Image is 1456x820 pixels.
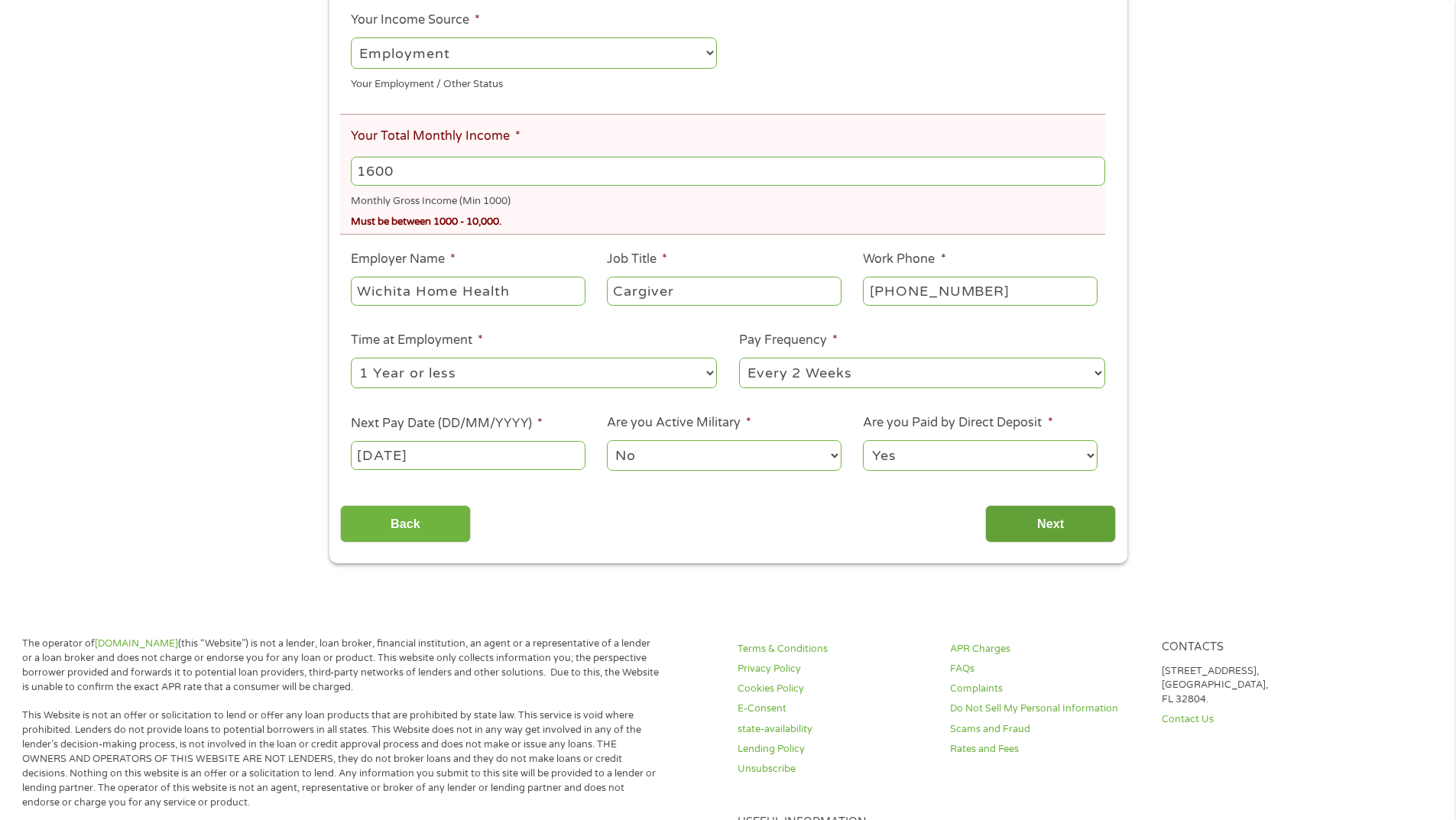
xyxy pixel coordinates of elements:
[351,12,480,28] label: Your Income Source
[22,637,660,695] p: The operator of (this “Website”) is not a lender, loan broker, financial institution, an agent or...
[607,251,667,267] label: Job Title
[950,682,1144,696] a: Complaints
[950,702,1144,716] a: Do Not Sell My Personal Information
[351,441,585,470] input: ---Click Here for Calendar ---
[950,642,1144,656] a: APR Charges
[863,277,1097,306] input: (231) 754-4010
[351,157,1104,186] input: 1800
[950,662,1144,676] a: FAQs
[863,251,945,267] label: Work Phone
[22,708,660,809] p: This Website is not an offer or solicitation to lend or offer any loan products that are prohibit...
[1162,712,1356,727] a: Contact Us
[340,505,471,543] input: Back
[863,415,1052,431] label: Are you Paid by Direct Deposit
[950,722,1144,737] a: Scams and Fraud
[738,762,932,776] a: Unsubscribe
[607,415,751,431] label: Are you Active Military
[95,637,178,650] a: [DOMAIN_NAME]
[607,277,841,306] input: Cashier
[351,71,717,92] div: Your Employment / Other Status
[738,662,932,676] a: Privacy Policy
[1162,664,1356,708] p: [STREET_ADDRESS], [GEOGRAPHIC_DATA], FL 32804.
[950,742,1144,757] a: Rates and Fees
[351,277,585,306] input: Walmart
[739,332,838,348] label: Pay Frequency
[351,332,483,348] label: Time at Employment
[351,189,1104,209] div: Monthly Gross Income (Min 1000)
[738,682,932,696] a: Cookies Policy
[351,251,456,267] label: Employer Name
[351,416,543,432] label: Next Pay Date (DD/MM/YYYY)
[351,209,1104,230] div: Must be between 1000 - 10,000.
[738,722,932,737] a: state-availability
[738,742,932,757] a: Lending Policy
[1162,640,1356,655] h4: Contacts
[738,702,932,716] a: E-Consent
[351,128,520,144] label: Your Total Monthly Income
[738,642,932,656] a: Terms & Conditions
[985,505,1116,543] input: Next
